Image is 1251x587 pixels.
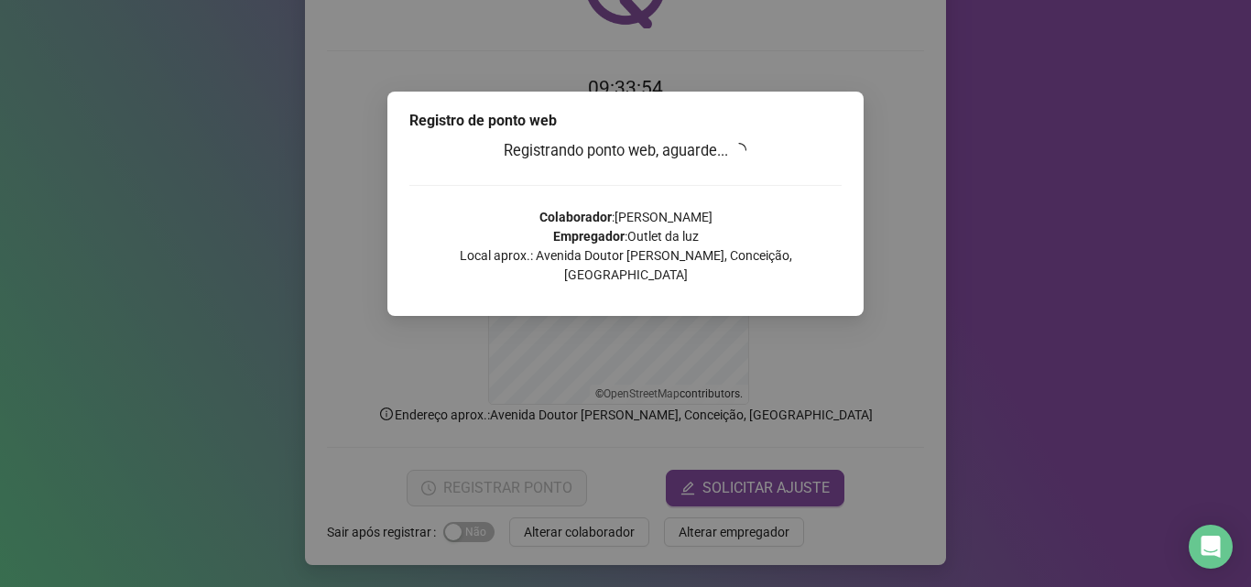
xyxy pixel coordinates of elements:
p: : [PERSON_NAME] : Outlet da luz Local aprox.: Avenida Doutor [PERSON_NAME], Conceição, [GEOGRAPHI... [409,208,842,285]
div: Open Intercom Messenger [1189,525,1233,569]
h3: Registrando ponto web, aguarde... [409,139,842,163]
div: Registro de ponto web [409,110,842,132]
strong: Empregador [553,229,625,244]
strong: Colaborador [539,210,612,224]
span: loading [730,140,750,160]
